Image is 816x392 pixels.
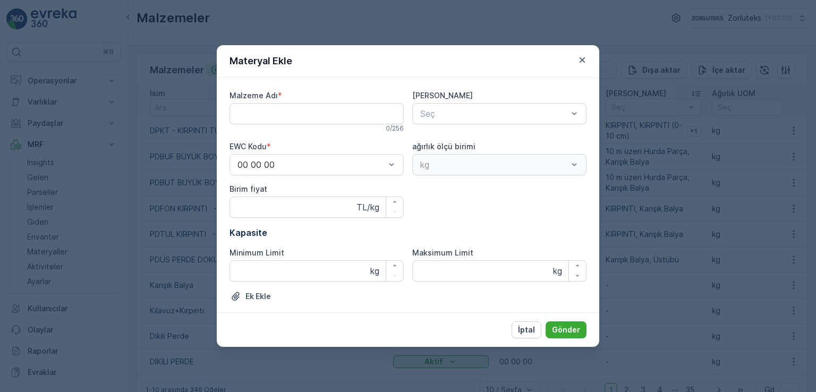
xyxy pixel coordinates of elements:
button: İptal [512,321,541,338]
p: Gönder [552,325,580,335]
label: Malzeme Adı [229,91,278,100]
p: Ek Ekle [245,291,271,302]
p: kg [553,265,562,277]
p: TL/kg [356,201,379,214]
button: Gönder [546,321,586,338]
p: kg [370,265,379,277]
label: [PERSON_NAME] [412,91,473,100]
label: Maksimum Limit [412,248,473,257]
p: Seç [420,107,568,120]
p: Kapasite [229,226,586,239]
p: Materyal Ekle [229,54,292,69]
label: EWC Kodu [229,142,267,151]
label: Birim fiyat [229,184,267,193]
label: Minimum Limit [229,248,284,257]
p: 0 / 256 [386,124,404,133]
button: Dosya Yükle [229,290,272,303]
p: İptal [518,325,535,335]
label: ağırlık ölçü birimi [412,142,475,151]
